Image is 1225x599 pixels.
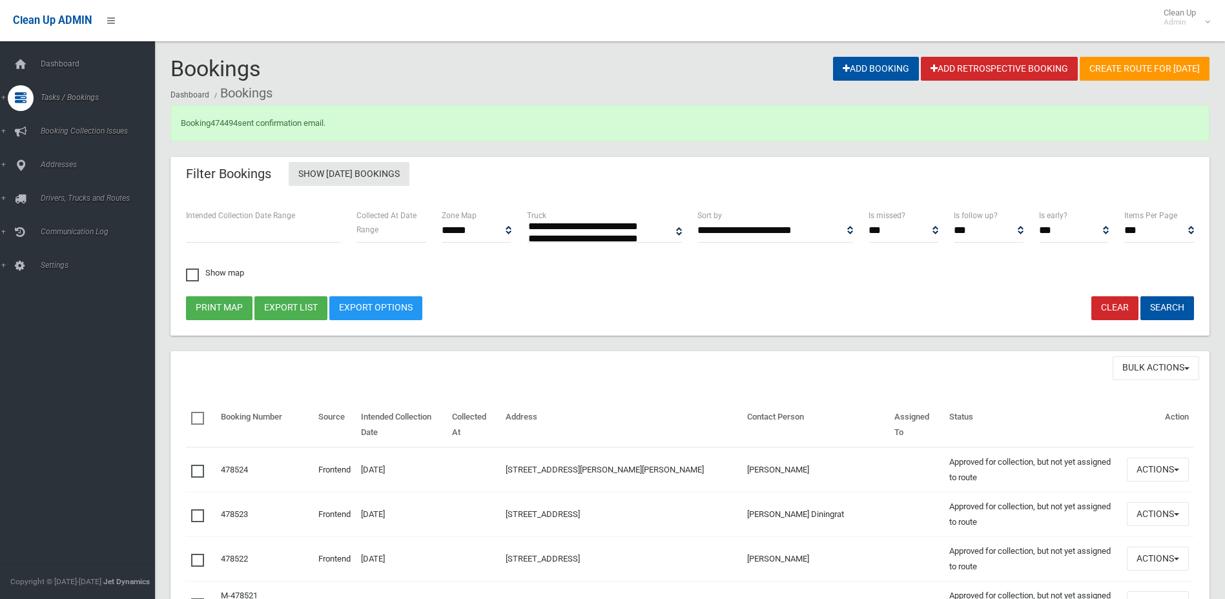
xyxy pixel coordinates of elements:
span: Bookings [170,56,261,81]
a: 478524 [221,465,248,474]
th: Action [1122,403,1194,447]
span: Clean Up [1157,8,1209,27]
span: Copyright © [DATE]-[DATE] [10,577,101,586]
a: Add Retrospective Booking [921,57,1078,81]
span: Communication Log [37,227,165,236]
a: Show [DATE] Bookings [289,162,409,186]
span: Show map [186,269,244,277]
header: Filter Bookings [170,161,287,187]
td: [PERSON_NAME] [742,447,889,492]
span: Settings [37,261,165,270]
span: Tasks / Bookings [37,93,165,102]
a: [STREET_ADDRESS][PERSON_NAME][PERSON_NAME] [506,465,704,474]
span: Drivers, Trucks and Routes [37,194,165,203]
a: Dashboard [170,90,209,99]
a: [STREET_ADDRESS] [506,509,580,519]
th: Source [313,403,356,447]
a: Add Booking [833,57,919,81]
td: Frontend [313,492,356,536]
td: [PERSON_NAME] Diningrat [742,492,889,536]
a: Create route for [DATE] [1080,57,1210,81]
div: Booking sent confirmation email. [170,105,1210,141]
td: Frontend [313,536,356,581]
a: Export Options [329,296,422,320]
td: Approved for collection, but not yet assigned to route [944,447,1122,492]
button: Export list [254,296,327,320]
td: [PERSON_NAME] [742,536,889,581]
button: Search [1140,296,1194,320]
th: Intended Collection Date [356,403,447,447]
th: Booking Number [216,403,313,447]
span: Booking Collection Issues [37,127,165,136]
th: Assigned To [889,403,943,447]
td: [DATE] [356,492,447,536]
button: Bulk Actions [1113,356,1199,380]
td: [DATE] [356,536,447,581]
button: Actions [1127,547,1189,571]
span: Dashboard [37,59,165,68]
label: Truck [527,208,546,223]
button: Print map [186,296,252,320]
small: Admin [1164,17,1196,27]
th: Status [944,403,1122,447]
td: Approved for collection, but not yet assigned to route [944,492,1122,536]
a: [STREET_ADDRESS] [506,554,580,563]
span: Clean Up ADMIN [13,14,92,26]
th: Address [500,403,743,447]
button: Actions [1127,502,1189,526]
a: Clear [1091,296,1138,320]
td: [DATE] [356,447,447,492]
a: 478522 [221,554,248,563]
li: Bookings [211,81,273,105]
td: Frontend [313,447,356,492]
th: Collected At [447,403,500,447]
a: 474494 [211,118,238,128]
span: Addresses [37,160,165,169]
a: 478523 [221,509,248,519]
th: Contact Person [742,403,889,447]
td: Approved for collection, but not yet assigned to route [944,536,1122,581]
strong: Jet Dynamics [103,577,150,586]
button: Actions [1127,458,1189,482]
